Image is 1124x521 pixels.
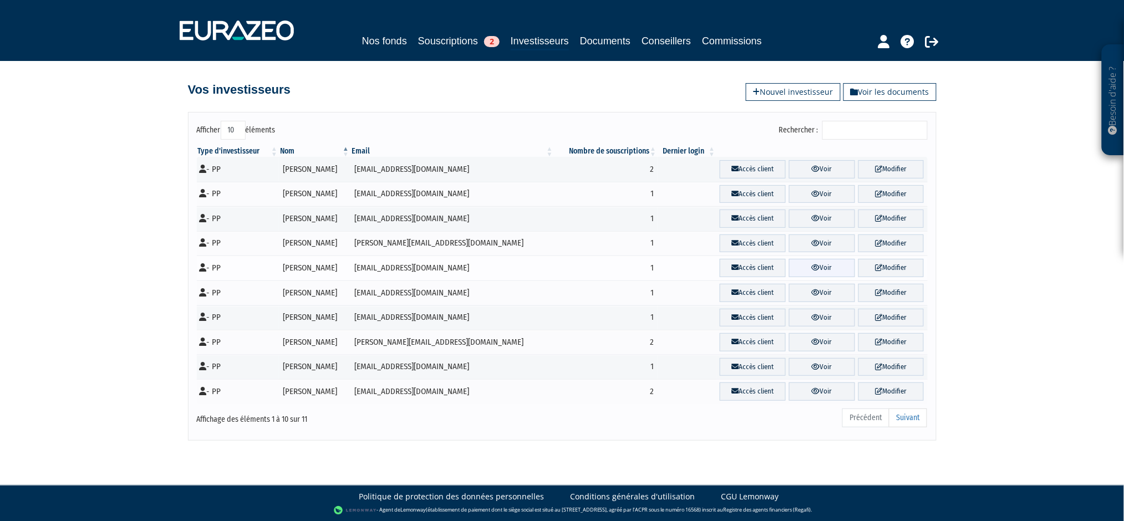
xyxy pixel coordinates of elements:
td: - PP [197,355,279,380]
td: 2 [555,379,658,404]
input: Rechercher : [822,121,928,140]
td: [EMAIL_ADDRESS][DOMAIN_NAME] [350,305,555,330]
a: Conseillers [642,33,691,49]
td: [EMAIL_ADDRESS][DOMAIN_NAME] [350,379,555,404]
h4: Vos investisseurs [188,83,291,96]
a: Voir [789,309,855,327]
td: [EMAIL_ADDRESS][DOMAIN_NAME] [350,157,555,182]
td: 1 [555,355,658,380]
a: Modifier [858,259,924,277]
td: - PP [197,231,279,256]
a: Modifier [858,358,924,376]
span: 2 [484,36,500,47]
td: [PERSON_NAME] [279,330,350,355]
a: Souscriptions2 [418,33,500,49]
td: [PERSON_NAME] [279,157,350,182]
a: Voir [789,160,855,178]
a: Conditions générales d'utilisation [571,491,695,502]
td: [EMAIL_ADDRESS][DOMAIN_NAME] [350,182,555,207]
a: Nos fonds [362,33,407,49]
a: Voir [789,234,855,253]
img: 1732889491-logotype_eurazeo_blanc_rvb.png [180,21,294,40]
th: Nom : activer pour trier la colonne par ordre d&eacute;croissant [279,146,350,157]
a: Politique de protection des données personnelles [359,491,545,502]
td: - PP [197,256,279,280]
td: 1 [555,182,658,207]
a: Accès client [720,333,786,351]
td: [EMAIL_ADDRESS][DOMAIN_NAME] [350,206,555,231]
a: Modifier [858,210,924,228]
td: [PERSON_NAME] [279,280,350,305]
a: Accès client [720,185,786,203]
td: 1 [555,256,658,280]
th: &nbsp; [716,146,927,157]
div: - Agent de (établissement de paiement dont le siège social est situé au [STREET_ADDRESS], agréé p... [11,505,1113,516]
img: logo-lemonway.png [334,505,377,516]
a: Modifier [858,284,924,302]
td: [PERSON_NAME] [279,256,350,280]
a: Voir [789,210,855,228]
a: Commissions [702,33,762,49]
td: 2 [555,157,658,182]
a: Voir [789,333,855,351]
a: Voir [789,382,855,401]
a: Lemonway [400,506,426,513]
th: Type d'investisseur : activer pour trier la colonne par ordre croissant [197,146,279,157]
td: - PP [197,157,279,182]
label: Afficher éléments [197,121,276,140]
a: Suivant [889,408,927,427]
td: - PP [197,330,279,355]
a: Voir les documents [843,83,937,101]
a: Accès client [720,284,786,302]
a: Voir [789,259,855,277]
th: Email : activer pour trier la colonne par ordre croissant [350,146,555,157]
td: - PP [197,182,279,207]
td: - PP [197,280,279,305]
a: Voir [789,358,855,376]
a: Accès client [720,309,786,327]
td: 1 [555,231,658,256]
td: [PERSON_NAME] [279,231,350,256]
a: Modifier [858,160,924,178]
td: - PP [197,305,279,330]
td: [PERSON_NAME] [279,305,350,330]
p: Besoin d'aide ? [1107,50,1120,150]
a: Modifier [858,185,924,203]
a: Registre des agents financiers (Regafi) [724,506,811,513]
td: [PERSON_NAME] [279,182,350,207]
select: Afficheréléments [221,121,246,140]
td: 1 [555,305,658,330]
a: Voir [789,185,855,203]
td: 2 [555,330,658,355]
a: Accès client [720,160,786,178]
a: Modifier [858,382,924,401]
td: - PP [197,206,279,231]
td: [EMAIL_ADDRESS][DOMAIN_NAME] [350,355,555,380]
a: Modifier [858,309,924,327]
td: [PERSON_NAME] [279,379,350,404]
td: [EMAIL_ADDRESS][DOMAIN_NAME] [350,280,555,305]
div: Affichage des éléments 1 à 10 sur 11 [197,407,492,425]
td: [PERSON_NAME] [279,355,350,380]
td: [PERSON_NAME][EMAIL_ADDRESS][DOMAIN_NAME] [350,231,555,256]
td: 1 [555,206,658,231]
td: [PERSON_NAME][EMAIL_ADDRESS][DOMAIN_NAME] [350,330,555,355]
a: Accès client [720,210,786,228]
a: Accès client [720,259,786,277]
a: Investisseurs [511,33,569,50]
a: Modifier [858,333,924,351]
td: [EMAIL_ADDRESS][DOMAIN_NAME] [350,256,555,280]
th: Nombre de souscriptions : activer pour trier la colonne par ordre croissant [555,146,658,157]
th: Dernier login : activer pour trier la colonne par ordre croissant [658,146,716,157]
td: - PP [197,379,279,404]
a: Accès client [720,382,786,401]
a: Nouvel investisseur [746,83,841,101]
a: Voir [789,284,855,302]
label: Rechercher : [779,121,928,140]
td: [PERSON_NAME] [279,206,350,231]
td: 1 [555,280,658,305]
a: Documents [580,33,630,49]
a: CGU Lemonway [721,491,779,502]
a: Modifier [858,234,924,253]
a: Accès client [720,234,786,253]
